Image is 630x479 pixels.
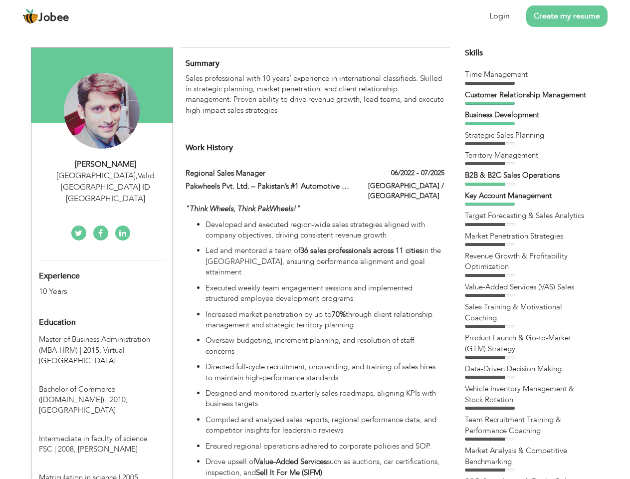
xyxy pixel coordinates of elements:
p: Developed and executed region-wide sales strategies aligned with company objectives, driving cons... [206,220,444,241]
p: Sales professional with 10 years’ experience in international classifieds. Skilled in strategic p... [186,73,444,116]
p: Executed weekly team engagement sessions and implemented structured employee development programs [206,283,444,304]
div: Intermediate in faculty of science FSC, 2008 [31,419,173,455]
p: Directed full-cycle recruitment, onboarding, and training of sales hires to maintain high-perform... [206,362,444,383]
label: Pakwheels Pvt. Ltd. – Pakistan’s #1 Automotive Platform | [186,181,353,192]
div: Team Recruitment Training & Performance Coaching [465,415,590,436]
p: Compiled and analyzed sales reports, regional performance data, and competitor insights for leade... [206,415,444,436]
div: Market Analysis & Competitive Benchmarking [465,446,590,467]
span: Intermediate in faculty of science FSC, BISE Gujrawala, 2008 [39,434,147,454]
div: 10 Years [39,286,142,297]
span: Experience [39,272,80,281]
div: [GEOGRAPHIC_DATA] Valid [GEOGRAPHIC_DATA] ID [GEOGRAPHIC_DATA] [39,170,173,205]
label: [GEOGRAPHIC_DATA] / [GEOGRAPHIC_DATA] [368,181,444,201]
p: Oversaw budgeting, increment planning, and resolution of staff concerns [206,335,444,357]
div: Value-Added Services (VAS) Sales [465,282,590,292]
p: Led and mentored a team of in the [GEOGRAPHIC_DATA], ensuring performance alignment and goal atta... [206,245,444,277]
div: Master of Business Administration (MBA-HRM), 2015 [31,334,173,366]
div: Business Development [465,110,590,120]
div: Revenue Growth & Profitability Optimization [465,251,590,272]
strong: 70% [332,309,346,319]
div: [PERSON_NAME] [39,159,173,170]
div: Product Launch & Go-to-Market (GTM) Strategy [465,333,590,354]
span: Work History [186,142,233,153]
p: Ensured regional operations adhered to corporate policies and SOP. [206,441,444,452]
p: Drove upsell of such as auctions, car certifications, inspection, and [206,457,444,478]
label: Regional Sales Manager [186,168,353,179]
p: Increased market penetration by up to through client relationship management and strategic territ... [206,309,444,331]
a: Create my resume [526,5,608,27]
p: Designed and monitored quarterly sales roadmaps, aligning KPIs with business targets [206,388,444,410]
span: Education [39,318,76,327]
span: Master of Business Administration (MBA-HRM), Virtual University of Pakistan, 2015 [39,334,150,355]
label: 06/2022 - 07/2025 [391,168,444,178]
em: "Think Wheels, Think PakWheels!" [186,204,300,214]
strong: 36 sales professionals across 11 cities [300,245,422,255]
span: Jobee [38,12,69,23]
a: Jobee [22,8,69,24]
div: Bachelor of Commerce (B.COM), 2010 [31,369,173,416]
div: Time Management [465,69,590,80]
div: Vehicle Inventory Management & Stock Rotation [465,384,590,405]
div: Target Forecasting & Sales Analytics [465,211,590,221]
span: [GEOGRAPHIC_DATA] [39,405,116,415]
div: Key Account Management [465,191,590,201]
div: Territory Management [465,150,590,161]
div: Strategic Sales Planning [465,130,590,141]
div: Customer Relationship Management [465,90,590,100]
strong: Value-Added Services [255,457,327,467]
span: Summary [186,58,219,69]
div: Market Penetration Strategies [465,231,590,241]
div: Sales Training & Motivational Coaching [465,302,590,323]
span: Virtual [GEOGRAPHIC_DATA] [39,345,125,366]
a: Login [489,10,510,22]
span: , [136,170,138,181]
span: Bachelor of Commerce (B.COM), University of Punjab, 2010 [39,384,128,405]
div: Data-Driven Decision Making [465,364,590,374]
span: [PERSON_NAME] [78,444,138,454]
strong: Sell It For Me (SIFM) [256,468,322,478]
div: B2B & B2C Sales Operations [465,170,590,181]
span: Skills [465,47,483,58]
img: jobee.io [22,8,38,24]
